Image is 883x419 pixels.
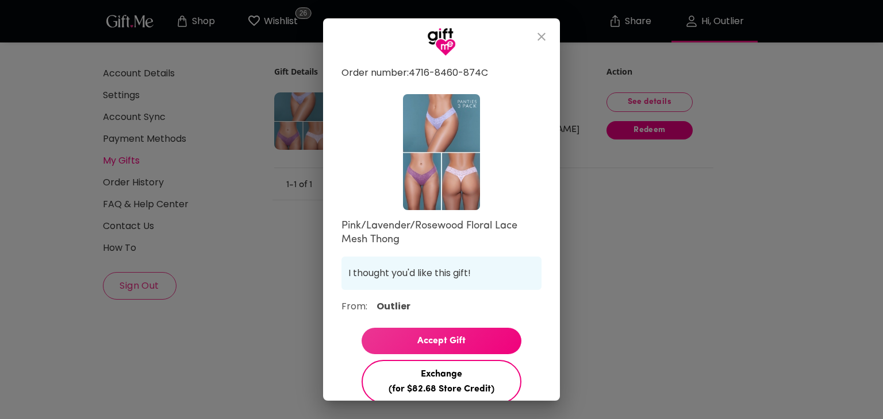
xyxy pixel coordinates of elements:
[341,257,542,290] p: I thought you'd like this gift!
[377,299,410,314] p: Outlier
[341,299,367,314] p: From:
[341,65,542,80] p: Order number: 4716-8460-874C
[362,328,521,354] button: Accept Gift
[403,94,480,210] img: Gift Image
[427,28,456,56] img: GiftMe Logo
[362,360,521,404] button: Exchange (for $82.68 Store Credit)
[362,333,521,348] span: Accept Gift
[341,219,542,247] h6: Pink/Lavender/Rosewood Floral Lace Mesh Thong
[528,23,555,51] button: close
[363,367,520,397] span: Exchange (for $82.68 Store Credit)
